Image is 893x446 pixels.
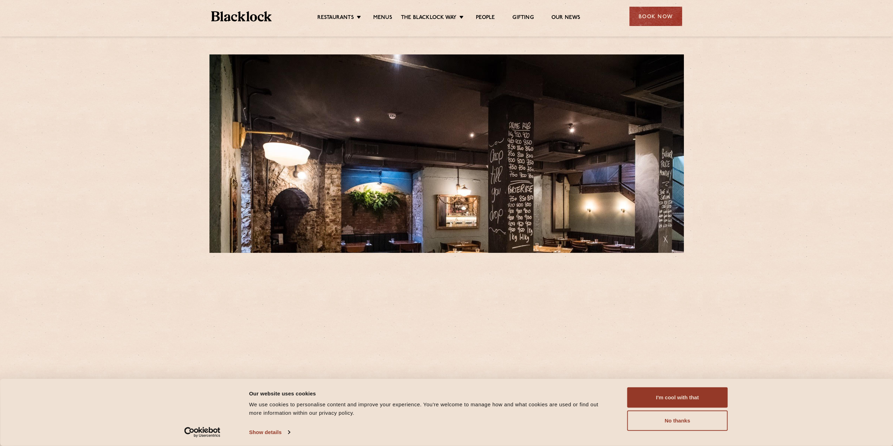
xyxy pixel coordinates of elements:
[373,14,392,22] a: Menus
[627,387,728,408] button: I'm cool with that
[249,427,290,438] a: Show details
[172,427,233,438] a: Usercentrics Cookiebot - opens in a new window
[401,14,457,22] a: The Blacklock Way
[551,14,581,22] a: Our News
[629,7,682,26] div: Book Now
[211,11,272,21] img: BL_Textured_Logo-footer-cropped.svg
[317,14,354,22] a: Restaurants
[476,14,495,22] a: People
[627,411,728,431] button: No thanks
[249,389,611,398] div: Our website uses cookies
[512,14,533,22] a: Gifting
[249,400,611,417] div: We use cookies to personalise content and improve your experience. You're welcome to manage how a...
